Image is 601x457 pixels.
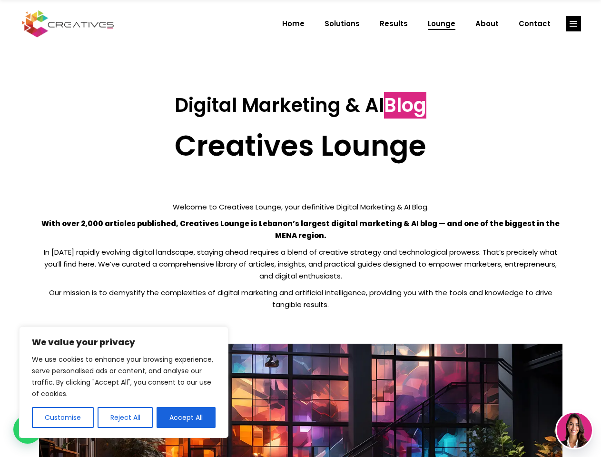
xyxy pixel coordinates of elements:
[98,407,153,428] button: Reject All
[19,327,228,438] div: We value your privacy
[39,129,562,163] h2: Creatives Lounge
[465,11,509,36] a: About
[32,407,94,428] button: Customise
[315,11,370,36] a: Solutions
[566,16,581,31] a: link
[13,415,42,444] div: WhatsApp contact
[32,354,216,399] p: We use cookies to enhance your browsing experience, serve personalised ads or content, and analys...
[370,11,418,36] a: Results
[20,9,116,39] img: Creatives
[428,11,455,36] span: Lounge
[384,92,426,119] span: Blog
[519,11,551,36] span: Contact
[325,11,360,36] span: Solutions
[557,413,592,448] img: agent
[39,287,562,310] p: Our mission is to demystify the complexities of digital marketing and artificial intelligence, pr...
[509,11,561,36] a: Contact
[39,94,562,117] h3: Digital Marketing & AI
[32,337,216,348] p: We value your privacy
[282,11,305,36] span: Home
[41,219,560,240] strong: With over 2,000 articles published, Creatives Lounge is Lebanon’s largest digital marketing & AI ...
[272,11,315,36] a: Home
[157,407,216,428] button: Accept All
[418,11,465,36] a: Lounge
[380,11,408,36] span: Results
[39,246,562,282] p: In [DATE] rapidly evolving digital landscape, staying ahead requires a blend of creative strategy...
[475,11,499,36] span: About
[39,201,562,213] p: Welcome to Creatives Lounge, your definitive Digital Marketing & AI Blog.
